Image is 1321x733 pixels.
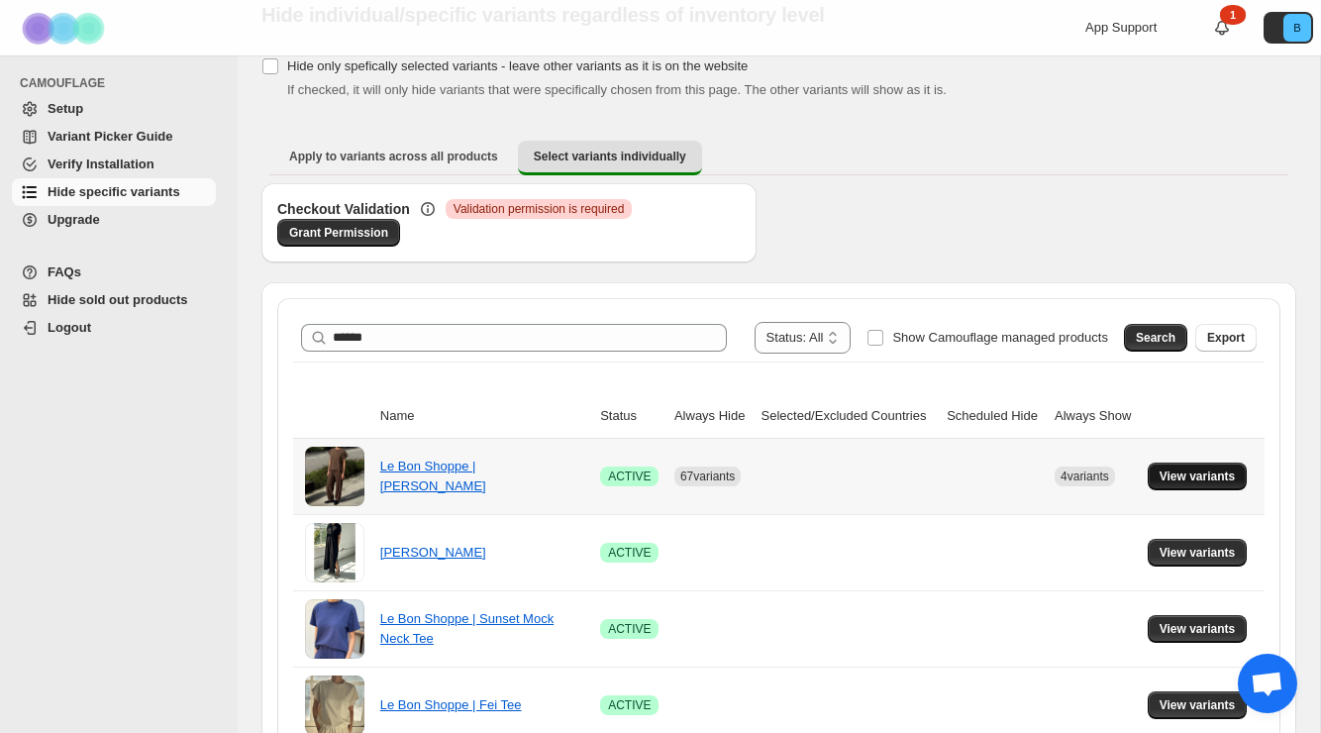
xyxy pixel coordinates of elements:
span: If checked, it will only hide variants that were specifically chosen from this page. The other va... [287,82,947,97]
img: Le Bon Shoppe | Jeanne Tee [305,447,364,506]
a: Hide sold out products [12,286,216,314]
span: ACTIVE [608,469,651,484]
a: Hide specific variants [12,178,216,206]
button: Apply to variants across all products [273,141,514,172]
button: Export [1195,324,1257,352]
span: ACTIVE [608,621,651,637]
span: App Support [1085,20,1157,35]
text: B [1293,22,1300,34]
span: Show Camouflage managed products [892,330,1108,345]
a: 1 [1212,18,1232,38]
span: Grant Permission [289,225,388,241]
span: Avatar with initials B [1283,14,1311,42]
button: View variants [1148,615,1248,643]
th: Selected/Excluded Countries [756,394,942,439]
a: [PERSON_NAME] [380,545,486,560]
button: Avatar with initials B [1264,12,1313,44]
span: Search [1136,330,1175,346]
a: Verify Installation [12,151,216,178]
div: 1 [1220,5,1246,25]
a: Upgrade [12,206,216,234]
img: Le Bon Shoppe | Sunset Mock Neck Tee [305,599,364,659]
div: Open chat [1238,654,1297,713]
span: CAMOUFLAGE [20,75,224,91]
a: Setup [12,95,216,123]
span: View variants [1160,469,1236,484]
span: Apply to variants across all products [289,149,498,164]
span: Validation permission is required [454,201,625,217]
a: FAQs [12,259,216,286]
th: Scheduled Hide [941,394,1049,439]
span: FAQs [48,264,81,279]
span: ACTIVE [608,545,651,561]
span: Select variants individually [534,149,686,164]
span: View variants [1160,545,1236,561]
button: View variants [1148,539,1248,567]
button: Search [1124,324,1187,352]
th: Always Show [1049,394,1142,439]
span: Logout [48,320,91,335]
a: Logout [12,314,216,342]
span: 4 variants [1061,470,1109,483]
button: View variants [1148,691,1248,719]
span: Hide specific variants [48,184,180,199]
th: Status [594,394,668,439]
span: Upgrade [48,212,100,227]
a: Grant Permission [277,219,400,247]
a: Le Bon Shoppe | Fei Tee [380,697,522,712]
span: View variants [1160,621,1236,637]
span: Setup [48,101,83,116]
span: Hide sold out products [48,292,188,307]
button: View variants [1148,463,1248,490]
span: Verify Installation [48,157,154,171]
span: Hide only spefically selected variants - leave other variants as it is on the website [287,58,748,73]
span: Export [1207,330,1245,346]
span: ACTIVE [608,697,651,713]
a: Le Bon Shoppe | Sunset Mock Neck Tee [380,611,554,646]
a: Variant Picker Guide [12,123,216,151]
span: Variant Picker Guide [48,129,172,144]
th: Always Hide [668,394,756,439]
span: View variants [1160,697,1236,713]
h3: Checkout Validation [277,199,410,219]
img: Camouflage [16,1,115,55]
button: Select variants individually [518,141,702,175]
img: Jeanne Dress [305,523,364,582]
a: Le Bon Shoppe | [PERSON_NAME] [380,459,486,493]
th: Name [374,394,594,439]
span: 67 variants [680,470,735,483]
